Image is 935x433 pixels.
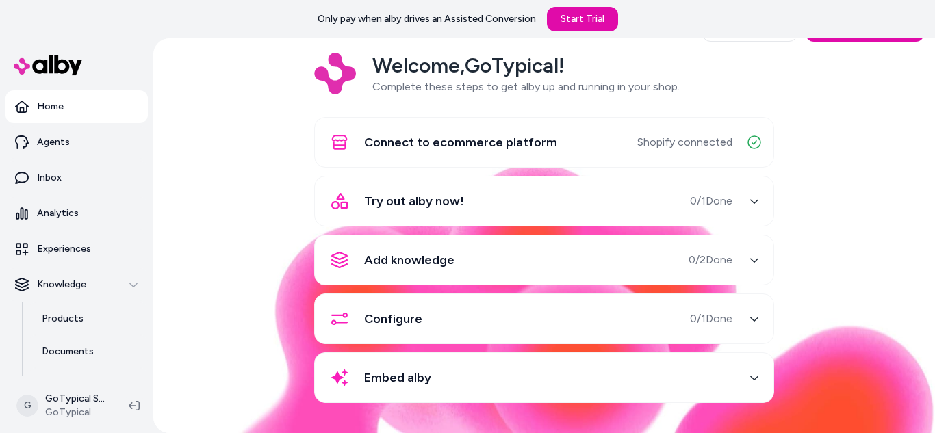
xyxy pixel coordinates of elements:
[364,133,557,152] span: Connect to ecommerce platform
[372,53,680,79] h2: Welcome, GoTypical !
[5,126,148,159] a: Agents
[323,185,765,218] button: Try out alby now!0/1Done
[37,135,70,149] p: Agents
[5,233,148,265] a: Experiences
[689,252,732,268] span: 0 / 2 Done
[323,126,765,159] button: Connect to ecommerce platformShopify connected
[323,302,765,335] button: Configure0/1Done
[42,312,84,326] p: Products
[690,193,732,209] span: 0 / 1 Done
[45,392,107,406] p: GoTypical Shopify
[364,309,422,328] span: Configure
[5,268,148,301] button: Knowledge
[5,90,148,123] a: Home
[364,250,454,270] span: Add knowledge
[37,171,62,185] p: Inbox
[153,162,935,433] img: alby Bubble
[14,55,82,75] img: alby Logo
[37,278,86,291] p: Knowledge
[5,197,148,230] a: Analytics
[637,134,732,150] span: Shopify connected
[690,311,732,327] span: 0 / 1 Done
[314,53,356,94] img: Logo
[28,335,148,368] a: Documents
[28,368,148,401] a: Rules
[323,361,765,394] button: Embed alby
[323,244,765,276] button: Add knowledge0/2Done
[364,368,431,387] span: Embed alby
[37,100,64,114] p: Home
[364,192,464,211] span: Try out alby now!
[37,207,79,220] p: Analytics
[28,302,148,335] a: Products
[318,12,536,26] p: Only pay when alby drives an Assisted Conversion
[45,406,107,419] span: GoTypical
[16,395,38,417] span: G
[547,7,618,31] a: Start Trial
[372,80,680,93] span: Complete these steps to get alby up and running in your shop.
[5,161,148,194] a: Inbox
[42,345,94,358] p: Documents
[8,384,118,428] button: GGoTypical ShopifyGoTypical
[37,242,91,256] p: Experiences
